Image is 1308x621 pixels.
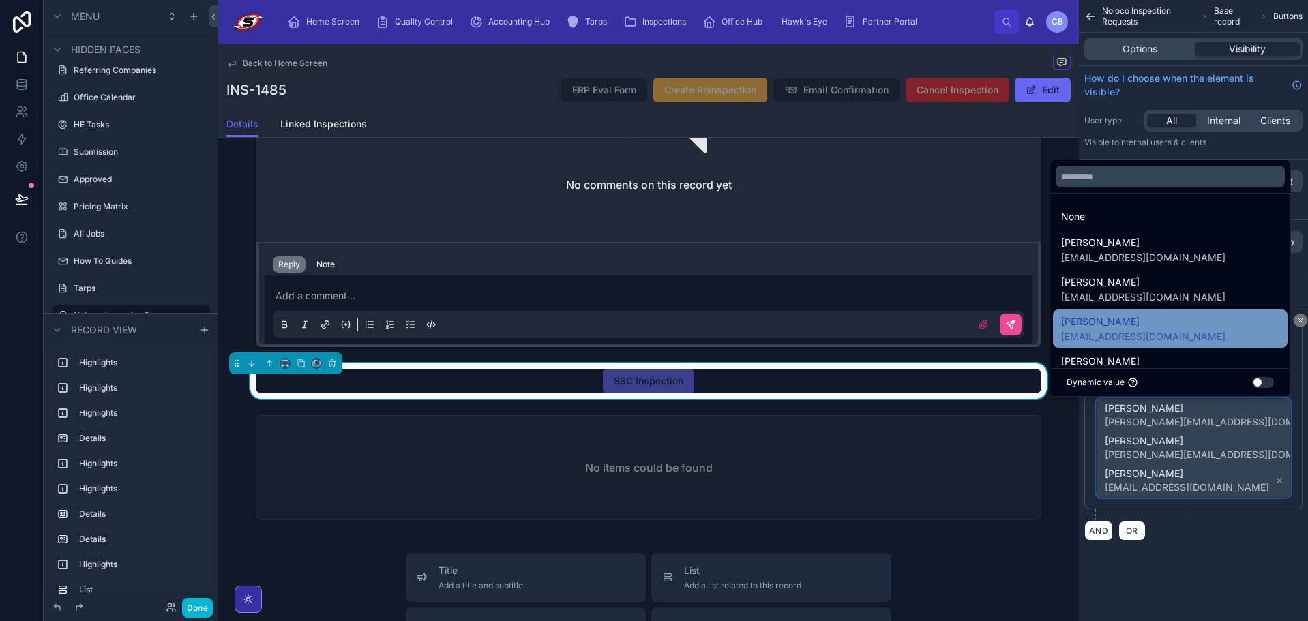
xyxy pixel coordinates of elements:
a: Accounting Hub [465,10,559,34]
span: Add a title and subtitle [439,580,523,591]
span: Home Screen [306,16,359,27]
span: Title [439,564,523,577]
span: None [1061,209,1085,225]
a: Details [226,112,258,138]
span: Dynamic value [1067,377,1125,388]
button: ListAdd a list related to this record [651,553,891,602]
span: Accounting Hub [488,16,550,27]
a: Partner Portal [839,10,927,34]
span: Inspections [642,16,686,27]
a: Quality Control [372,10,462,34]
a: Linked Inspections [280,112,367,139]
span: [PERSON_NAME] [1061,314,1225,330]
span: Quality Control [395,16,453,27]
span: Add a list related to this record [684,580,801,591]
span: Back to Home Screen [243,58,327,69]
span: List [684,564,801,577]
span: CB [1052,16,1063,27]
a: Office Hub [698,10,772,34]
span: [EMAIL_ADDRESS][DOMAIN_NAME] [1061,290,1225,304]
span: Hawk's Eye [782,16,827,27]
div: scrollable content [276,7,994,37]
span: Linked Inspections [280,117,367,131]
span: Tarps [585,16,607,27]
span: [EMAIL_ADDRESS][DOMAIN_NAME] [1061,330,1225,344]
button: TitleAdd a title and subtitle [406,553,646,602]
a: Back to Home Screen [226,58,327,69]
span: Partner Portal [863,16,917,27]
span: [PERSON_NAME] [1061,234,1225,251]
a: Tarps [562,10,616,34]
a: Inspections [619,10,696,34]
span: [PERSON_NAME] [1061,274,1225,290]
span: Office Hub [722,16,762,27]
a: Hawk's Eye [775,10,837,34]
button: Edit [1015,78,1071,102]
h1: INS-1485 [226,80,286,100]
span: [EMAIL_ADDRESS][DOMAIN_NAME] [1061,251,1225,264]
a: Home Screen [283,10,369,34]
span: Details [226,117,258,131]
img: App logo [229,11,265,33]
span: [PERSON_NAME] [1061,353,1279,369]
